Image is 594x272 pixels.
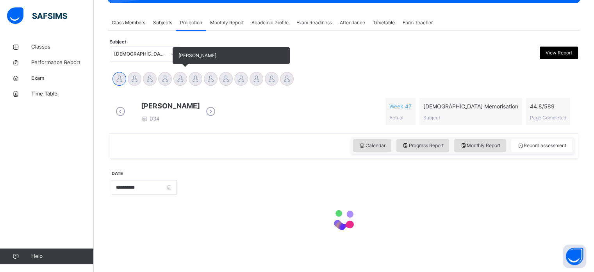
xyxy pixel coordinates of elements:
[563,245,586,268] button: Open asap
[296,19,332,26] span: Exam Readiness
[517,142,566,149] span: Record assessment
[423,115,440,121] span: Subject
[403,19,433,26] span: Form Teacher
[178,52,216,58] span: [PERSON_NAME]
[141,115,159,122] span: D34
[460,142,500,149] span: Monthly Report
[546,49,572,56] span: View Report
[112,19,145,26] span: Class Members
[373,19,395,26] span: Timetable
[530,115,566,121] span: Page Completed
[31,90,94,98] span: Time Table
[210,19,244,26] span: Monthly Report
[252,19,289,26] span: Academic Profile
[112,171,123,177] label: Date
[31,252,93,260] span: Help
[340,19,365,26] span: Attendance
[31,43,94,51] span: Classes
[402,142,444,149] span: Progress Report
[359,142,385,149] span: Calendar
[31,59,94,67] span: Performance Report
[114,50,166,58] div: [DEMOGRAPHIC_DATA] Memorisation (008)
[423,102,518,110] span: [DEMOGRAPHIC_DATA] Memorisation
[141,101,200,111] span: [PERSON_NAME]
[389,102,412,110] span: Week 47
[31,74,94,82] span: Exam
[180,19,202,26] span: Projection
[530,102,566,110] span: 44.8 / 589
[7,7,67,24] img: safsims
[153,19,172,26] span: Subjects
[110,39,126,45] span: Subject
[389,115,403,121] span: Actual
